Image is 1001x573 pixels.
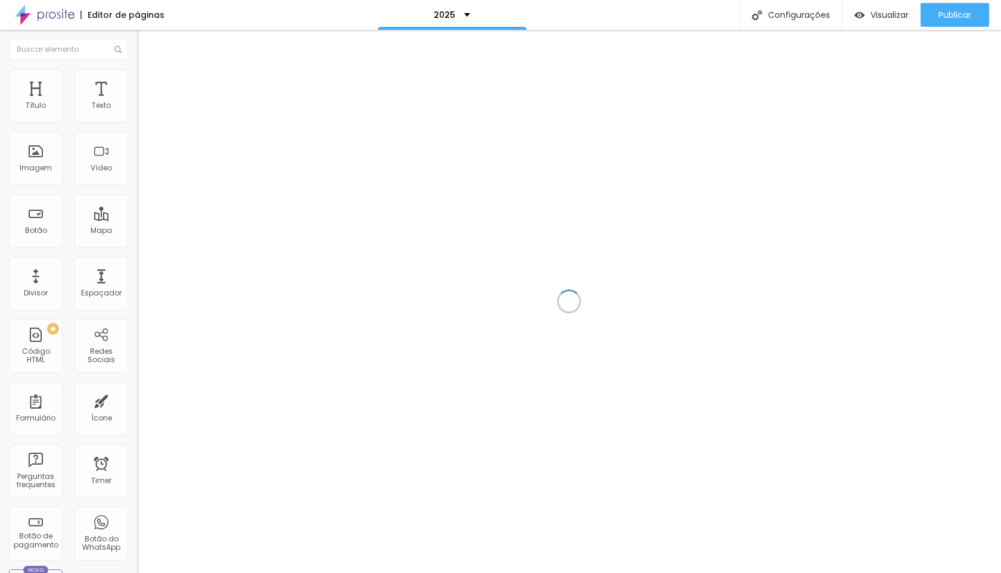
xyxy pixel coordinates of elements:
span: Visualizar [871,10,909,20]
div: Formulário [16,414,55,422]
div: Texto [92,101,111,110]
div: Título [26,101,46,110]
img: Icone [114,46,122,53]
div: Perguntas frequentes [12,472,59,490]
div: Botão de pagamento [12,532,59,549]
div: Ícone [91,414,112,422]
p: 2025 [434,11,455,19]
button: Publicar [921,3,989,27]
div: Vídeo [91,164,112,172]
input: Buscar elemento [9,39,128,60]
div: Redes Sociais [77,347,125,365]
button: Visualizar [843,3,921,27]
div: Mapa [91,226,112,235]
div: Botão [25,226,47,235]
img: view-1.svg [854,10,865,20]
div: Timer [91,477,111,485]
span: Publicar [938,10,971,20]
div: Espaçador [81,289,122,297]
div: Botão do WhatsApp [77,535,125,552]
img: Icone [752,10,762,20]
div: Código HTML [12,347,59,365]
div: Divisor [24,289,48,297]
div: Editor de páginas [80,11,164,19]
div: Imagem [20,164,52,172]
